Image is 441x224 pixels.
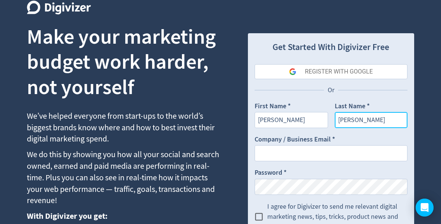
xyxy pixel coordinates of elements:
[416,199,434,217] div: Open Intercom Messenger
[27,211,108,221] strong: With Digivizer you get:
[255,102,291,112] label: First Name *
[27,149,221,206] p: We do this by showing you how all your social and search owned, earned and paid media are perform...
[335,102,370,112] label: Last Name *
[255,40,407,55] h1: Get Started With Digivizer Free
[255,168,287,178] label: Password *
[27,23,221,106] h1: Make your marketing budget work harder, not yourself
[27,0,91,15] img: Digivizer Logo
[255,135,335,145] label: Company / Business Email *
[27,111,221,145] p: We’ve helped everyone from start-ups to the world’s biggest brands know where and how to best inv...
[255,64,407,79] button: REGISTER WITH GOOGLE
[324,85,338,95] p: Or
[305,64,373,79] div: REGISTER WITH GOOGLE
